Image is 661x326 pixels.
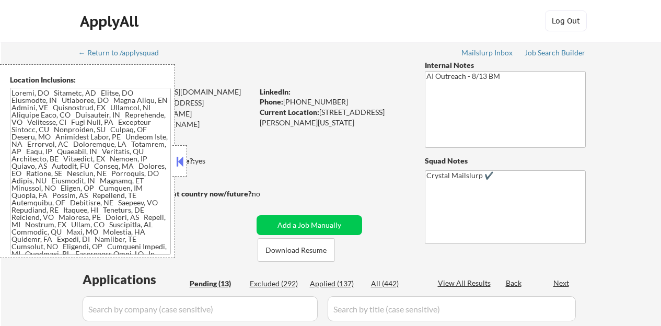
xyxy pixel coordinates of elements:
[260,108,319,117] strong: Current Location:
[371,278,423,289] div: All (442)
[78,49,169,56] div: ← Return to /applysquad
[461,49,514,59] a: Mailslurp Inbox
[260,97,408,107] div: [PHONE_NUMBER]
[260,97,283,106] strong: Phone:
[545,10,587,31] button: Log Out
[525,49,586,56] div: Job Search Builder
[553,278,570,288] div: Next
[80,13,142,30] div: ApplyAll
[260,87,291,96] strong: LinkedIn:
[438,278,494,288] div: View All Results
[78,49,169,59] a: ← Return to /applysquad
[190,278,242,289] div: Pending (13)
[10,75,171,85] div: Location Inclusions:
[425,156,586,166] div: Squad Notes
[257,215,362,235] button: Add a Job Manually
[425,60,586,71] div: Internal Notes
[260,107,408,127] div: [STREET_ADDRESS][PERSON_NAME][US_STATE]
[310,278,362,289] div: Applied (137)
[258,238,335,262] button: Download Resume
[328,296,576,321] input: Search by title (case sensitive)
[525,49,586,59] a: Job Search Builder
[250,278,302,289] div: Excluded (292)
[506,278,523,288] div: Back
[252,189,282,199] div: no
[83,296,318,321] input: Search by company (case sensitive)
[83,273,186,286] div: Applications
[461,49,514,56] div: Mailslurp Inbox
